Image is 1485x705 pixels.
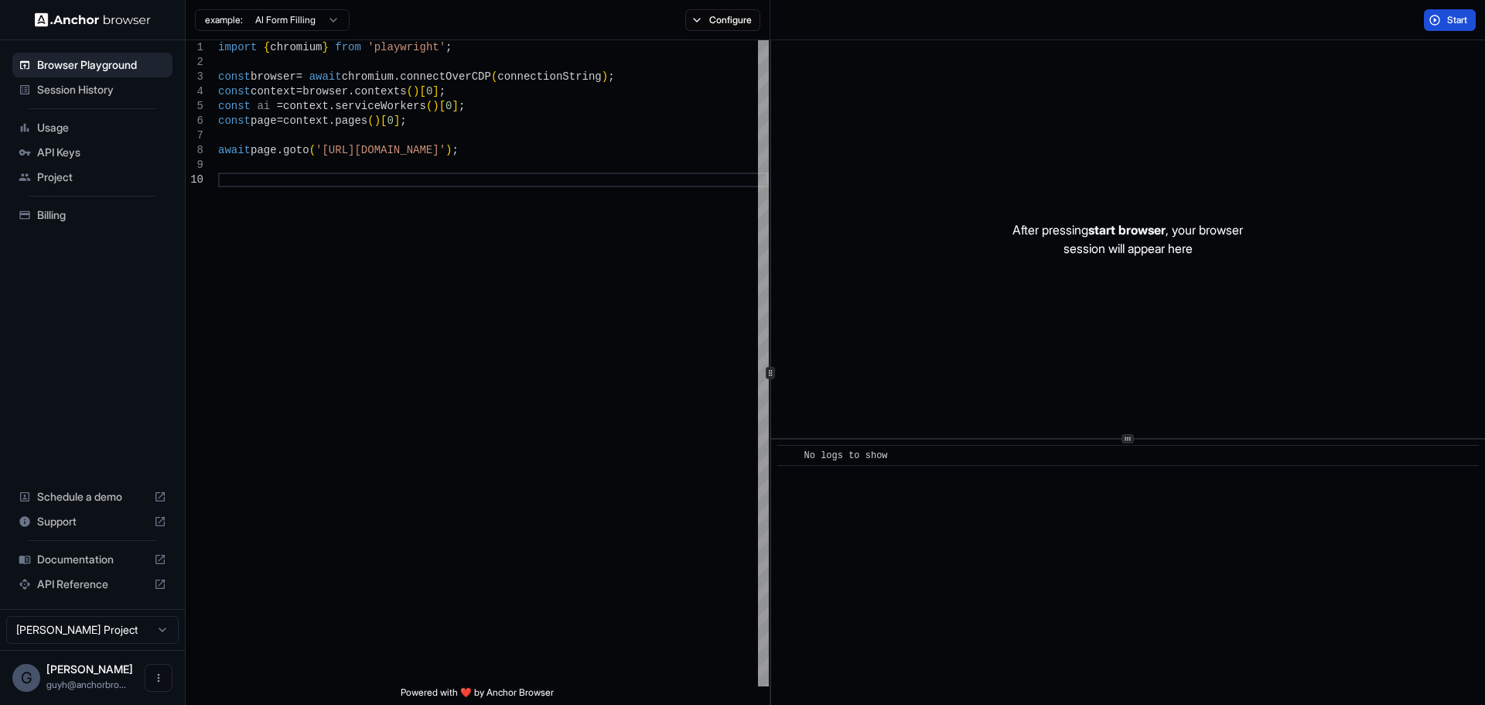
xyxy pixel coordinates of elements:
span: context [283,115,329,127]
span: context [251,85,296,98]
span: ; [445,41,452,53]
span: } [322,41,328,53]
span: ( [309,144,316,156]
span: goto [283,144,309,156]
span: Start [1447,14,1469,26]
div: API Keys [12,140,172,165]
div: 5 [186,99,203,114]
span: = [296,85,302,98]
span: Project [37,169,166,185]
div: Support [12,509,172,534]
span: 'playwright' [367,41,445,53]
span: Usage [37,120,166,135]
span: guyh@anchorbrowser.io [46,679,126,690]
span: from [335,41,361,53]
span: 0 [445,100,452,112]
div: 6 [186,114,203,128]
span: page [251,115,277,127]
span: API Keys [37,145,166,160]
div: 2 [186,55,203,70]
span: await [309,70,342,83]
div: 4 [186,84,203,99]
span: ; [452,144,458,156]
div: Project [12,165,172,190]
span: start browser [1088,222,1166,238]
span: API Reference [37,577,148,592]
span: ; [400,115,406,127]
span: ] [394,115,400,127]
button: Configure [685,9,760,31]
span: '[URL][DOMAIN_NAME]' [316,144,445,156]
div: G [12,664,40,692]
span: ; [439,85,445,98]
span: No logs to show [804,450,888,461]
span: [ [419,85,425,98]
span: Browser Playground [37,57,166,73]
span: pages [335,115,367,127]
div: 3 [186,70,203,84]
span: ai [257,100,270,112]
span: const [218,100,251,112]
span: . [394,70,400,83]
span: ( [491,70,497,83]
img: Anchor Logo [35,12,151,27]
span: . [329,115,335,127]
button: Start [1424,9,1476,31]
span: Support [37,514,148,529]
span: const [218,85,251,98]
span: Billing [37,207,166,223]
span: Documentation [37,552,148,567]
p: After pressing , your browser session will appear here [1012,221,1243,258]
span: [ [439,100,445,112]
span: ( [426,100,432,112]
span: example: [205,14,243,26]
span: { [264,41,270,53]
span: 0 [387,115,393,127]
span: contexts [354,85,406,98]
div: Browser Playground [12,53,172,77]
span: ) [602,70,608,83]
span: context [283,100,329,112]
div: Billing [12,203,172,228]
span: Powered with ❤️ by Anchor Browser [401,686,554,705]
span: await [218,144,251,156]
span: const [218,115,251,127]
div: 10 [186,173,203,187]
span: ) [374,115,381,127]
span: . [348,85,354,98]
span: = [296,70,302,83]
span: ] [452,100,459,112]
span: chromium [342,70,394,83]
span: browser [302,85,348,98]
div: Documentation [12,547,172,572]
span: Session History [37,82,166,98]
span: Guy Hayou [46,662,133,676]
span: 0 [426,85,432,98]
span: = [277,100,283,112]
button: Open menu [145,664,172,692]
span: serviceWorkers [335,100,426,112]
div: Usage [12,115,172,140]
span: connectOverCDP [400,70,491,83]
div: Schedule a demo [12,484,172,509]
span: page [251,144,277,156]
span: ​ [785,448,793,464]
span: ( [367,115,374,127]
span: [ [381,115,387,127]
span: import [218,41,257,53]
div: API Reference [12,572,172,597]
span: ; [608,70,614,83]
div: Session History [12,77,172,102]
span: ; [459,100,465,112]
span: ( [407,85,413,98]
span: chromium [270,41,322,53]
span: connectionString [497,70,601,83]
div: 9 [186,158,203,173]
div: 7 [186,128,203,143]
div: 8 [186,143,203,158]
span: browser [251,70,296,83]
span: ) [413,85,419,98]
span: ] [432,85,439,98]
span: const [218,70,251,83]
span: ) [445,144,452,156]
